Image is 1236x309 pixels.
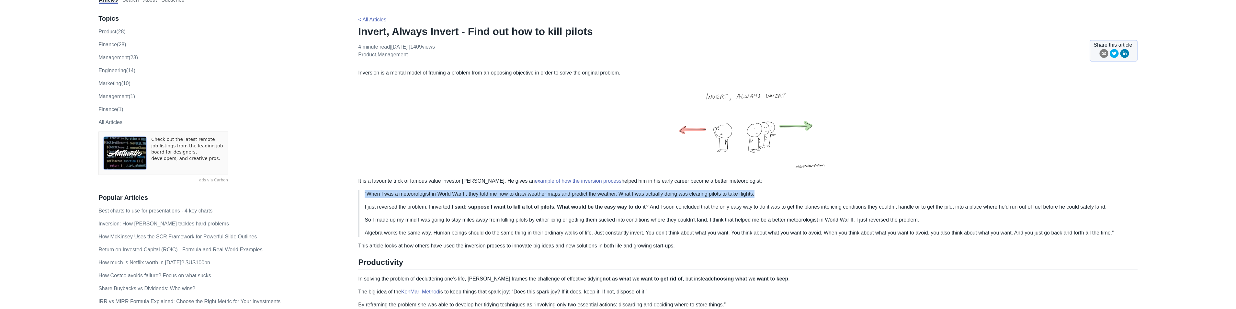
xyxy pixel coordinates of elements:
a: Return on Invested Capital (ROIC) - Formula and Real World Examples [98,247,263,252]
a: Management(1) [98,94,135,99]
p: So I made up my mind I was going to stay miles away from killing pilots by either icing or gettin... [365,216,1132,224]
p: I just reversed the problem. I inverted, ? And I soon concluded that the only easy way to do it w... [365,203,1132,211]
a: management [378,52,408,57]
a: product(28) [98,29,126,34]
a: IRR vs MIRR Formula Explained: Choose the Right Metric for Your Investments [98,299,280,304]
a: management(23) [98,55,138,60]
a: Finance(1) [98,107,123,112]
a: engineering(14) [98,68,135,73]
a: finance(28) [98,42,126,47]
a: Check out the latest remote job listings from the leading job board for designers, developers, an... [151,136,223,170]
p: Inversion is a mental model of framing a problem from an opposing objective in order to solve the... [358,69,1138,185]
h1: Invert, Always Invert - Find out how to kill pilots [358,25,1138,38]
h3: Topics [98,15,345,23]
strong: suppose I want to kill a lot of pilots. What would be the easy way to do it [468,204,646,210]
h3: Popular Articles [98,194,345,202]
img: inversion [658,77,838,177]
a: How much is Netflix worth in [DATE]? $US100bn [98,260,210,265]
a: < All Articles [358,17,386,22]
p: By reframing the problem she was able to develop her tidying techniques as “involving only two es... [358,301,1138,309]
a: marketing(10) [98,81,130,86]
a: Best charts to use for presentations - 4 key charts [98,208,212,213]
span: | 1409 views [409,44,435,50]
strong: choosing what we want to keep [711,276,788,281]
span: Share this article: [1094,41,1134,49]
img: ads via Carbon [103,136,147,170]
h2: Productivity [358,257,1138,270]
a: How Costco avoids failure? Focus on what sucks [98,273,211,278]
a: How McKinsey Uses the SCR Framework for Powerful Slide Outlines [98,234,257,239]
a: Share Buybacks vs Dividends: Who wins? [98,286,195,291]
a: product [358,52,376,57]
a: All Articles [98,120,122,125]
strong: not as what we want to get rid of [603,276,683,281]
a: Inversion: How [PERSON_NAME] tackles hard problems [98,221,229,226]
p: “When I was a meteorologist in World War II, they told me how to draw weather maps and predict th... [365,190,1132,198]
button: email [1099,49,1108,60]
strong: I said: [452,204,467,210]
a: ads via Carbon [98,177,228,183]
p: Algebra works the same way. Human beings should do the same thing in their ordinary walks of life... [365,229,1132,237]
p: 4 minute read | [DATE] , [358,43,435,59]
button: linkedin [1120,49,1129,60]
a: KonMari Method [401,289,439,294]
p: In solving the problem of decluttering one’s life, [PERSON_NAME] frames the challenge of effectiv... [358,275,1138,283]
a: example of how the inversion process [535,178,621,184]
p: This article looks at how others have used the inversion process to innovate big ideas and new so... [358,242,1138,250]
p: The big idea of the is to keep things that spark joy: “Does this spark joy? If it does, keep it. ... [358,288,1138,296]
button: twitter [1110,49,1119,60]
